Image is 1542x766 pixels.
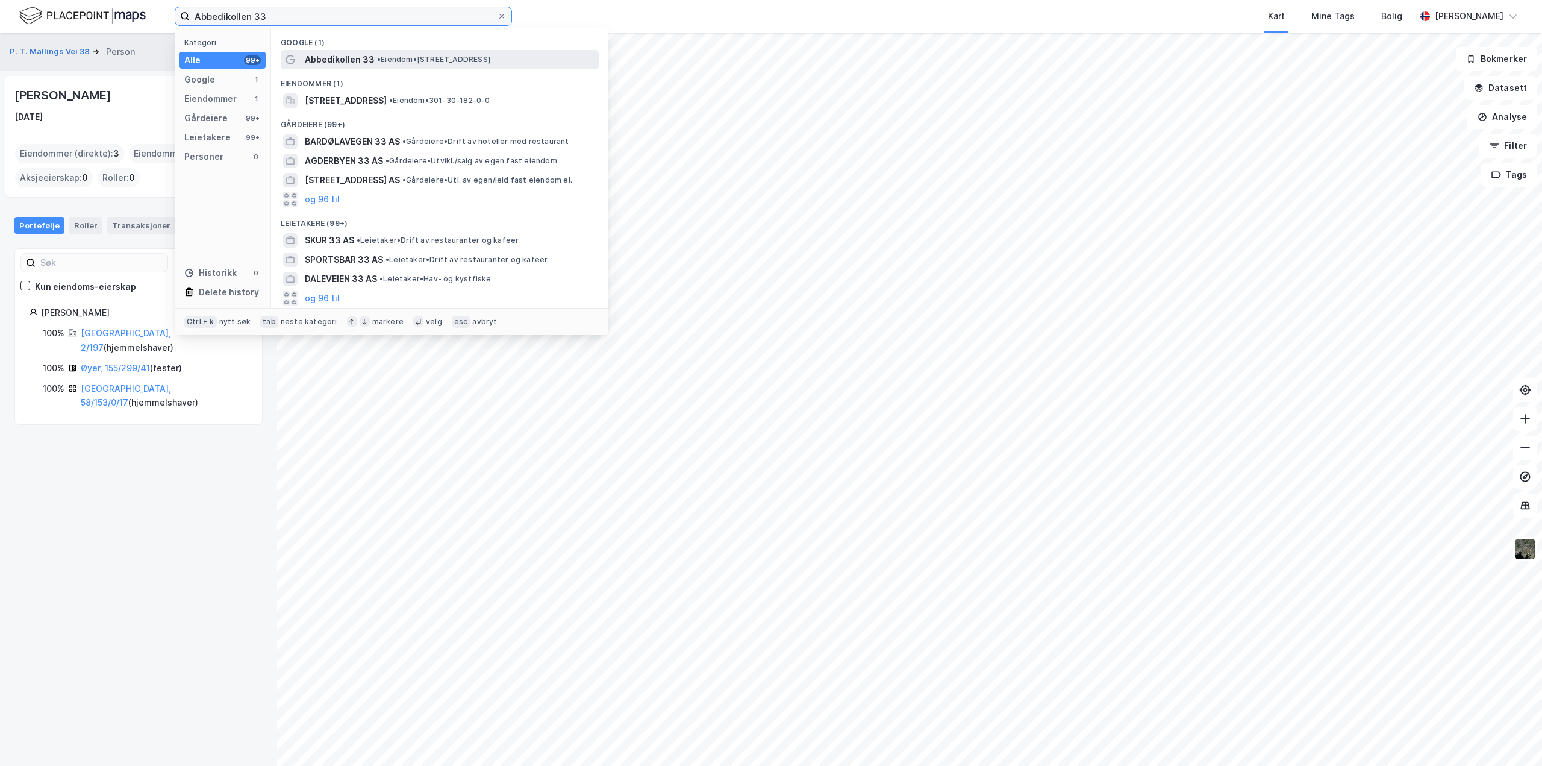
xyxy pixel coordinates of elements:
[184,38,266,47] div: Kategori
[14,86,113,105] div: [PERSON_NAME]
[184,266,237,280] div: Historikk
[357,236,360,245] span: •
[184,53,201,67] div: Alle
[379,274,492,284] span: Leietaker • Hav- og kystfiske
[389,96,393,105] span: •
[271,110,608,132] div: Gårdeiere (99+)
[173,219,185,231] div: 3
[251,94,261,104] div: 1
[1467,105,1537,129] button: Analyse
[260,316,278,328] div: tab
[1479,134,1537,158] button: Filter
[184,316,217,328] div: Ctrl + k
[1456,47,1537,71] button: Bokmerker
[1311,9,1355,24] div: Mine Tags
[69,217,102,234] div: Roller
[184,149,223,164] div: Personer
[129,171,135,185] span: 0
[402,175,406,184] span: •
[305,173,400,187] span: [STREET_ADDRESS] AS
[184,72,215,87] div: Google
[199,285,259,300] div: Delete history
[41,306,248,320] div: [PERSON_NAME]
[106,45,135,59] div: Person
[271,69,608,91] div: Eiendommer (1)
[389,96,490,105] span: Eiendom • 301-30-182-0-0
[472,317,497,327] div: avbryt
[184,92,237,106] div: Eiendommer
[402,175,572,185] span: Gårdeiere • Utl. av egen/leid fast eiendom el.
[14,110,43,124] div: [DATE]
[305,154,383,168] span: AGDERBYEN 33 AS
[385,255,548,265] span: Leietaker • Drift av restauranter og kafeer
[35,280,136,294] div: Kun eiendoms-eierskap
[305,272,377,286] span: DALEVEIEN 33 AS
[36,254,167,272] input: Søk
[305,192,340,207] button: og 96 til
[305,253,383,267] span: SPORTSBAR 33 AS
[190,7,497,25] input: Søk på adresse, matrikkel, gårdeiere, leietakere eller personer
[98,168,140,187] div: Roller :
[305,134,400,149] span: BARDØLAVEGEN 33 AS
[251,152,261,162] div: 0
[107,217,190,234] div: Transaksjoner
[43,326,64,341] div: 100%
[1381,9,1402,24] div: Bolig
[281,317,337,327] div: neste kategori
[251,268,261,278] div: 0
[113,146,119,161] span: 3
[82,171,88,185] span: 0
[305,291,340,306] button: og 96 til
[129,144,245,163] div: Eiendommer (Indirekte) :
[402,137,406,146] span: •
[1464,76,1537,100] button: Datasett
[1482,708,1542,766] iframe: Chat Widget
[379,274,383,283] span: •
[305,233,354,248] span: SKUR 33 AS
[377,55,490,64] span: Eiendom • [STREET_ADDRESS]
[244,113,261,123] div: 99+
[43,361,64,375] div: 100%
[305,93,387,108] span: [STREET_ADDRESS]
[1268,9,1285,24] div: Kart
[385,255,389,264] span: •
[81,381,248,410] div: ( hjemmelshaver )
[14,217,64,234] div: Portefølje
[271,28,608,50] div: Google (1)
[10,46,92,58] button: P. T. Mallings Vei 38
[15,168,93,187] div: Aksjeeierskap :
[372,317,404,327] div: markere
[251,75,261,84] div: 1
[357,236,519,245] span: Leietaker • Drift av restauranter og kafeer
[385,156,557,166] span: Gårdeiere • Utvikl./salg av egen fast eiendom
[19,5,146,27] img: logo.f888ab2527a4732fd821a326f86c7f29.svg
[15,144,124,163] div: Eiendommer (direkte) :
[244,55,261,65] div: 99+
[81,363,150,373] a: Øyer, 155/299/41
[271,209,608,231] div: Leietakere (99+)
[426,317,442,327] div: velg
[81,328,171,353] a: [GEOGRAPHIC_DATA], 2/197
[402,137,569,146] span: Gårdeiere • Drift av hoteller med restaurant
[81,326,248,355] div: ( hjemmelshaver )
[244,133,261,142] div: 99+
[184,130,231,145] div: Leietakere
[377,55,381,64] span: •
[1514,538,1537,560] img: 9k=
[219,317,251,327] div: nytt søk
[184,111,228,125] div: Gårdeiere
[1435,9,1503,24] div: [PERSON_NAME]
[452,316,470,328] div: esc
[43,381,64,396] div: 100%
[1481,163,1537,187] button: Tags
[81,361,182,375] div: ( fester )
[305,52,375,67] span: Abbedikollen 33
[81,383,171,408] a: [GEOGRAPHIC_DATA], 58/153/0/17
[385,156,389,165] span: •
